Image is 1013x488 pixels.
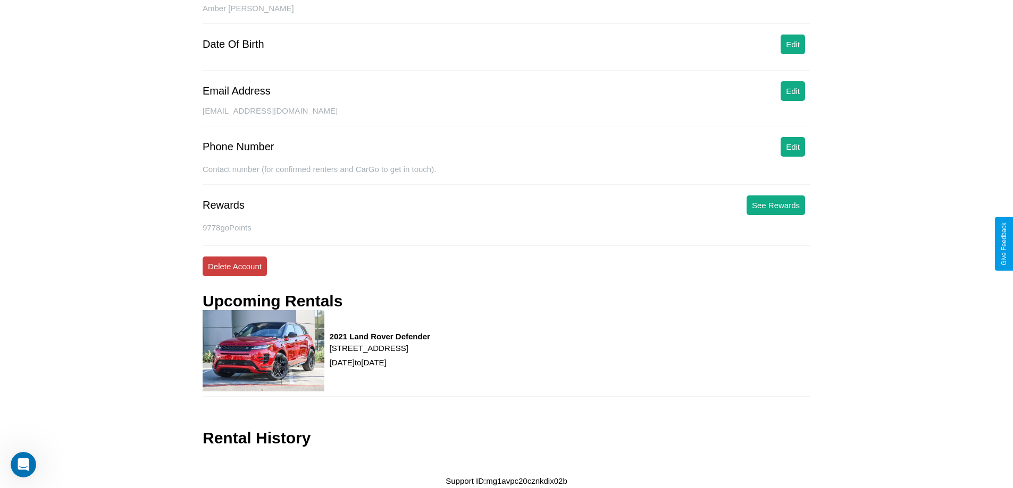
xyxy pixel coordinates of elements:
button: Delete Account [203,256,267,276]
h3: Upcoming Rentals [203,292,342,310]
div: [EMAIL_ADDRESS][DOMAIN_NAME] [203,106,810,126]
h3: Rental History [203,429,311,447]
div: Rewards [203,199,245,211]
div: Phone Number [203,141,274,153]
p: 9778 goPoints [203,220,810,235]
div: Email Address [203,85,271,97]
h3: 2021 Land Rover Defender [330,332,430,341]
img: rental [203,310,324,391]
div: Give Feedback [1000,222,1008,266]
p: [DATE] to [DATE] [330,355,430,370]
p: Support ID: mg1avpc20cznkdix02b [446,474,567,488]
button: Edit [781,81,805,101]
button: Edit [781,35,805,54]
button: See Rewards [747,195,805,215]
button: Edit [781,137,805,157]
iframe: Intercom live chat [11,452,36,477]
p: [STREET_ADDRESS] [330,341,430,355]
div: Date Of Birth [203,38,264,50]
div: Amber [PERSON_NAME] [203,4,810,24]
div: Contact number (for confirmed renters and CarGo to get in touch). [203,165,810,185]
